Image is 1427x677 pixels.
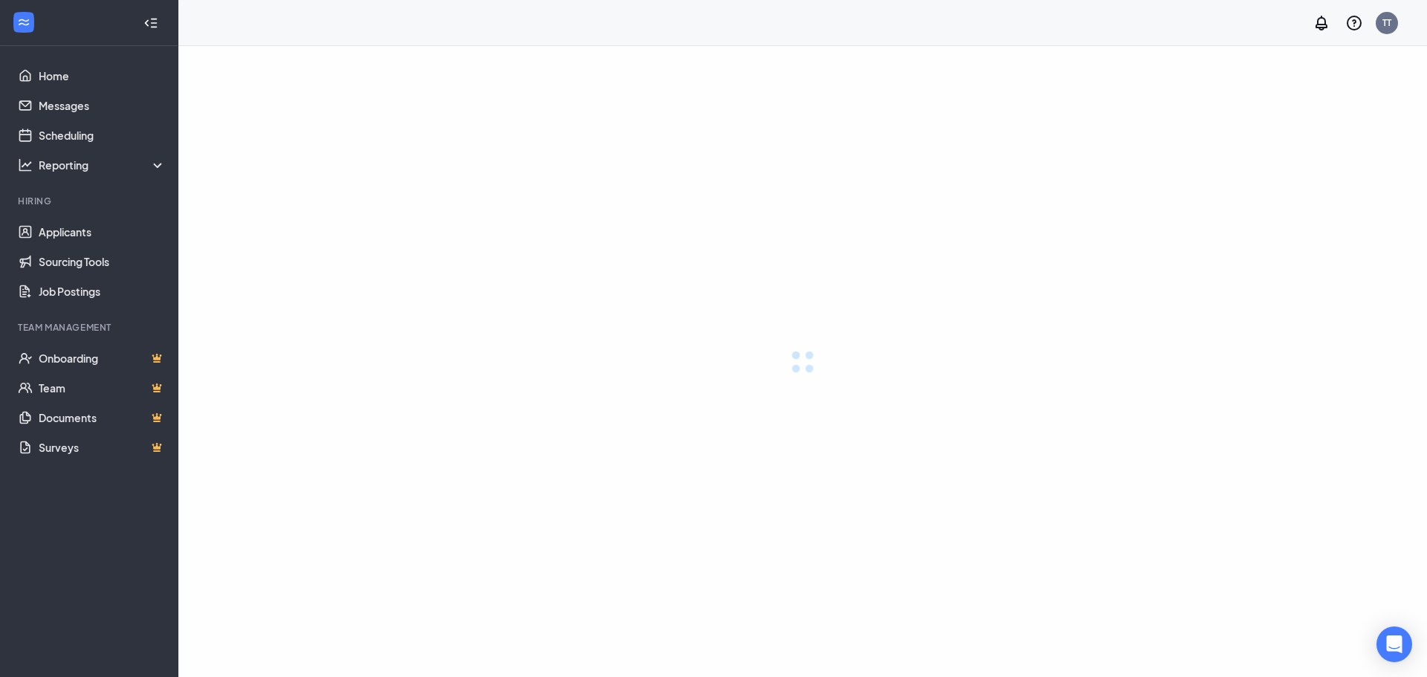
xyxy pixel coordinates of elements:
a: Home [39,61,166,91]
a: TeamCrown [39,373,166,403]
svg: Notifications [1313,14,1330,32]
a: OnboardingCrown [39,343,166,373]
a: Job Postings [39,276,166,306]
a: Sourcing Tools [39,247,166,276]
a: Applicants [39,217,166,247]
div: Open Intercom Messenger [1376,626,1412,662]
a: Scheduling [39,120,166,150]
a: DocumentsCrown [39,403,166,433]
a: SurveysCrown [39,433,166,462]
svg: WorkstreamLogo [16,15,31,30]
svg: Collapse [143,16,158,30]
svg: Analysis [18,158,33,172]
a: Messages [39,91,166,120]
svg: QuestionInfo [1345,14,1363,32]
div: Hiring [18,195,163,207]
div: Reporting [39,158,166,172]
div: Team Management [18,321,163,334]
div: TT [1382,16,1391,29]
